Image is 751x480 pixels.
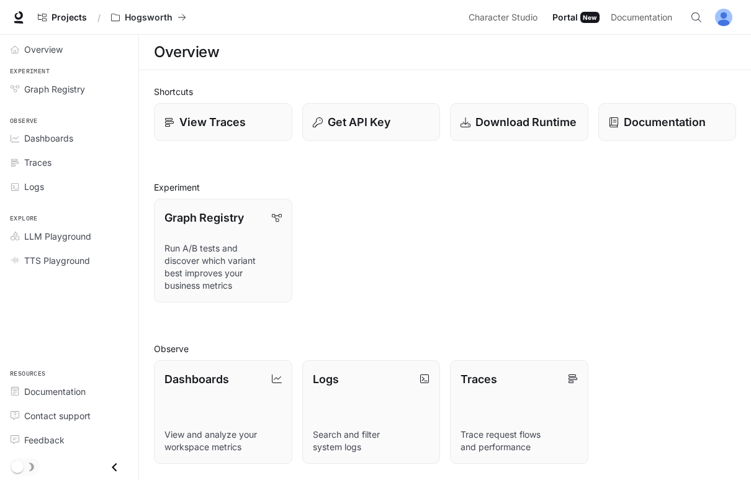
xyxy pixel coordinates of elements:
a: Logs [5,176,133,197]
a: Dashboards [5,127,133,149]
p: Traces [461,371,497,387]
p: Graph Registry [164,209,244,226]
span: Graph Registry [24,83,85,96]
span: Logs [24,180,44,193]
img: User avatar [715,9,732,26]
p: Hogsworth [125,12,173,23]
a: Download Runtime [450,103,588,141]
a: Graph RegistryRun A/B tests and discover which variant best improves your business metrics [154,199,292,302]
span: Character Studio [469,10,537,25]
button: Get API Key [302,103,441,141]
button: Open Command Menu [684,5,709,30]
div: New [580,12,600,23]
a: TTS Playground [5,250,133,271]
button: User avatar [711,5,736,30]
span: Dashboards [24,132,73,145]
span: Overview [24,43,63,56]
span: Contact support [24,409,91,422]
a: Character Studio [464,5,546,30]
button: Close drawer [101,455,128,480]
h2: Observe [154,342,736,355]
a: Documentation [606,5,681,30]
span: Portal [552,10,578,25]
div: / [92,11,106,24]
a: Overview [5,38,133,60]
span: Feedback [24,433,65,446]
p: Trace request flows and performance [461,428,578,453]
a: Documentation [598,103,737,141]
a: Graph Registry [5,78,133,100]
a: TracesTrace request flows and performance [450,360,588,464]
span: Dark mode toggle [11,460,24,473]
a: DashboardsView and analyze your workspace metrics [154,360,292,464]
span: Traces [24,156,52,169]
a: Contact support [5,405,133,427]
span: Documentation [24,385,86,398]
span: Projects [52,12,87,23]
h2: Shortcuts [154,85,736,98]
h2: Experiment [154,181,736,194]
p: Dashboards [164,371,229,387]
p: View and analyze your workspace metrics [164,428,282,453]
a: LLM Playground [5,225,133,247]
span: Documentation [611,10,672,25]
span: LLM Playground [24,230,91,243]
a: PortalNew [547,5,605,30]
p: View Traces [179,114,246,130]
a: Feedback [5,429,133,451]
p: Search and filter system logs [313,428,430,453]
p: Documentation [624,114,706,130]
a: Traces [5,152,133,173]
span: TTS Playground [24,254,90,267]
a: LogsSearch and filter system logs [302,360,441,464]
a: View Traces [154,103,292,141]
p: Get API Key [328,114,390,130]
a: Go to projects [32,5,92,30]
h1: Overview [154,40,219,65]
a: Documentation [5,381,133,402]
p: Download Runtime [475,114,577,130]
p: Logs [313,371,339,387]
button: All workspaces [106,5,192,30]
p: Run A/B tests and discover which variant best improves your business metrics [164,242,282,292]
